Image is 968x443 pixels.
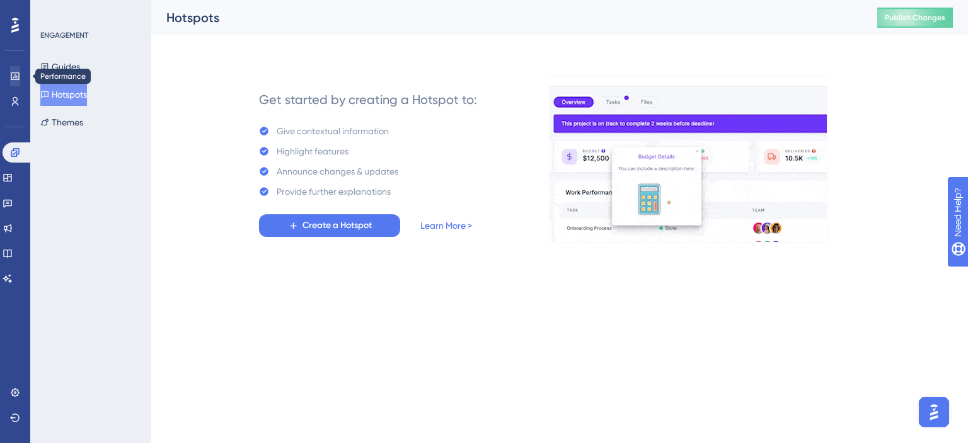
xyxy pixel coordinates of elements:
button: Publish Changes [877,8,953,28]
div: Hotspots [166,9,846,26]
div: Highlight features [277,144,349,159]
div: Provide further explanations [277,184,391,199]
div: ENGAGEMENT [40,30,88,40]
button: Themes [40,111,83,134]
div: Give contextual information [277,124,389,139]
iframe: UserGuiding AI Assistant Launcher [915,393,953,431]
span: Publish Changes [885,13,945,23]
button: Guides [40,55,80,78]
img: a956fa7fe1407719453ceabf94e6a685.gif [549,75,827,243]
a: Learn More > [420,218,472,233]
div: Announce changes & updates [277,164,398,179]
button: Create a Hotspot [259,214,400,237]
div: Get started by creating a Hotspot to: [259,91,477,108]
button: Hotspots [40,83,87,106]
span: Need Help? [30,3,79,18]
span: Create a Hotspot [302,218,372,233]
